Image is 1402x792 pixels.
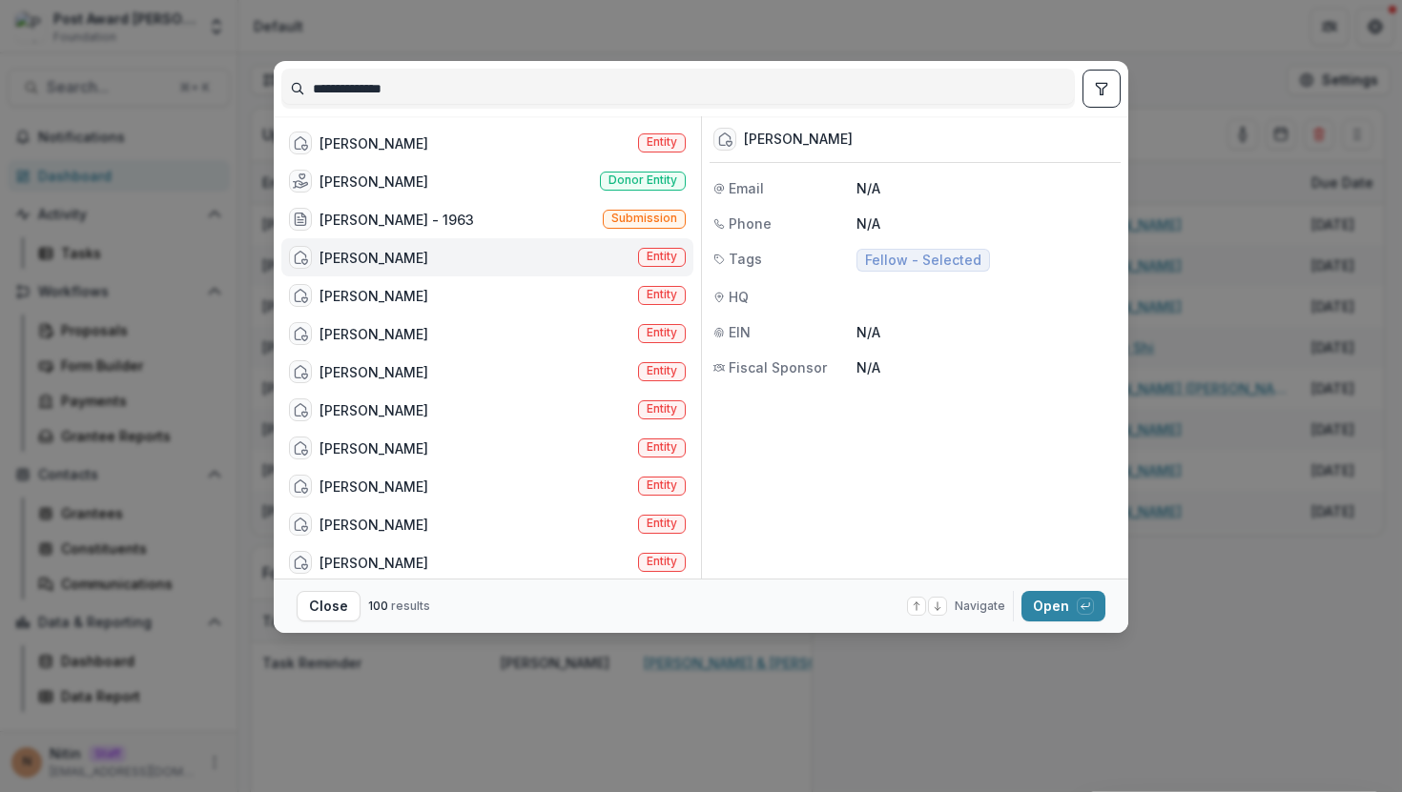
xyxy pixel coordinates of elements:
div: [PERSON_NAME] [320,553,428,573]
span: Submission [611,212,677,225]
p: N/A [856,322,1117,342]
div: [PERSON_NAME] [320,248,428,268]
span: Navigate [955,598,1005,615]
span: 100 [368,599,388,613]
span: Entity [647,517,677,530]
span: Fiscal Sponsor [729,357,827,377]
p: N/A [856,357,1117,377]
span: Entity [647,326,677,339]
span: Entity [647,440,677,454]
div: [PERSON_NAME] [320,362,428,382]
div: [PERSON_NAME] [320,477,428,497]
span: Entity [647,135,677,149]
div: [PERSON_NAME] [320,324,428,344]
div: [PERSON_NAME] [320,172,428,192]
span: Email [729,178,764,198]
span: HQ [729,287,749,307]
span: Donor entity [608,173,677,187]
span: Tags [729,249,762,269]
span: Entity [647,555,677,568]
div: [PERSON_NAME] [744,132,853,148]
span: Entity [647,402,677,416]
div: [PERSON_NAME] [320,286,428,306]
p: N/A [856,178,1117,198]
span: Entity [647,288,677,301]
button: toggle filters [1082,70,1121,108]
span: Fellow - Selected [865,253,981,269]
button: Close [297,591,361,621]
div: [PERSON_NAME] [320,400,428,420]
span: Phone [729,213,772,234]
div: [PERSON_NAME] [320,515,428,535]
button: Open [1021,591,1105,621]
span: Entity [647,364,677,377]
div: [PERSON_NAME] - 1963 [320,210,474,230]
span: Entity [647,250,677,263]
div: [PERSON_NAME] [320,133,428,153]
span: Entity [647,478,677,492]
div: [PERSON_NAME] [320,438,428,458]
span: EIN [729,322,751,342]
p: N/A [856,213,1117,234]
span: results [391,599,430,613]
